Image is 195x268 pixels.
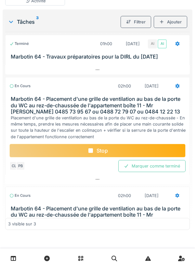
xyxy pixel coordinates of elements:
[145,83,159,89] div: [DATE]
[9,193,31,198] div: En cours
[9,41,29,47] div: Terminé
[145,193,159,199] div: [DATE]
[11,115,187,140] div: Placement d'une grille de ventilation au bas de la porte du WC au rez-de-chaussée - En même temps...
[8,221,36,227] div: 3 visible sur 3
[9,161,19,170] div: CL
[11,54,187,60] h3: Marbotin 64 - Travaux préparatoires pour la DIRL du [DATE]
[9,144,186,157] div: Stop
[118,193,131,199] div: 02h00
[9,83,31,89] div: En cours
[118,160,186,172] div: Marquer comme terminé
[154,16,187,28] div: Ajouter
[121,16,151,28] div: Filtrer
[100,41,112,47] div: 01h00
[36,18,39,26] sup: 3
[148,39,157,48] div: AI
[126,41,140,47] div: [DATE]
[16,161,25,170] div: PB
[11,96,187,115] h3: Marbotin 64 - Placement d'une grille de ventilation au bas de la porte du WC au rez-de-chaussée d...
[11,206,187,224] h3: Marbotin 64 - Placement d'une grille de ventilation au bas de la porte du WC au rez-de-chaussée d...
[158,39,167,48] div: AI
[118,83,131,89] div: 02h00
[8,18,118,26] div: Tâches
